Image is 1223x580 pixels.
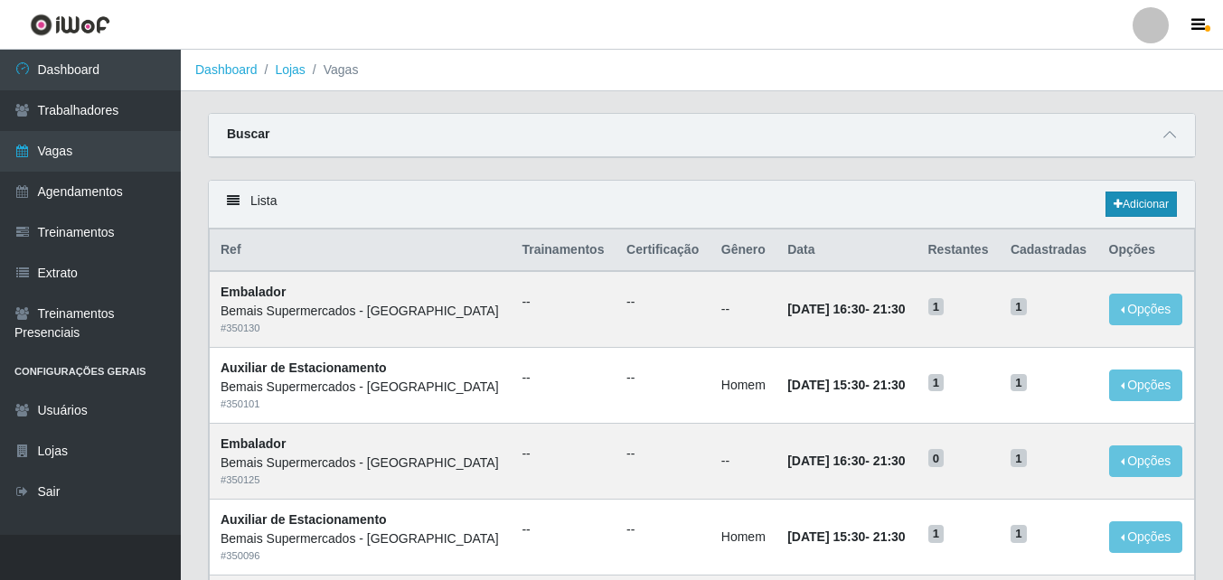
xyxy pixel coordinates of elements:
[787,378,905,392] strong: -
[221,548,500,564] div: # 350096
[873,529,906,544] time: 21:30
[1000,229,1098,272] th: Cadastradas
[1109,521,1183,553] button: Opções
[787,378,865,392] time: [DATE] 15:30
[710,229,776,272] th: Gênero
[1011,374,1027,392] span: 1
[221,512,387,527] strong: Auxiliar de Estacionamento
[626,369,700,388] ul: --
[917,229,1000,272] th: Restantes
[522,520,605,539] ul: --
[1011,525,1027,543] span: 1
[710,271,776,347] td: --
[776,229,917,272] th: Data
[195,62,258,77] a: Dashboard
[1109,370,1183,401] button: Opções
[1109,445,1183,477] button: Opções
[626,293,700,312] ul: --
[787,302,865,316] time: [DATE] 16:30
[710,348,776,424] td: Homem
[181,50,1223,91] nav: breadcrumb
[710,423,776,499] td: --
[626,444,700,463] ul: --
[787,302,905,316] strong: -
[221,529,500,548] div: Bemais Supermercados - [GEOGRAPHIC_DATA]
[221,285,286,299] strong: Embalador
[873,454,906,468] time: 21:30
[522,444,605,463] ul: --
[275,62,305,77] a: Lojas
[616,229,710,272] th: Certificação
[221,378,500,397] div: Bemais Supermercados - [GEOGRAPHIC_DATA]
[787,454,865,468] time: [DATE] 16:30
[522,369,605,388] ul: --
[787,454,905,468] strong: -
[227,126,269,141] strong: Buscar
[221,472,500,488] div: # 350125
[221,454,500,472] div: Bemais Supermercados - [GEOGRAPHIC_DATA]
[928,449,945,467] span: 0
[306,61,359,80] li: Vagas
[626,520,700,539] ul: --
[928,374,945,392] span: 1
[873,302,906,316] time: 21:30
[1098,229,1195,272] th: Opções
[221,321,500,336] div: # 350130
[928,525,945,543] span: 1
[221,397,500,412] div: # 350101
[221,436,286,451] strong: Embalador
[787,529,905,544] strong: -
[511,229,616,272] th: Trainamentos
[1011,449,1027,467] span: 1
[522,293,605,312] ul: --
[873,378,906,392] time: 21:30
[221,360,387,375] strong: Auxiliar de Estacionamento
[209,181,1195,229] div: Lista
[787,529,865,544] time: [DATE] 15:30
[710,499,776,575] td: Homem
[1011,298,1027,316] span: 1
[1105,192,1177,217] a: Adicionar
[210,229,512,272] th: Ref
[221,302,500,321] div: Bemais Supermercados - [GEOGRAPHIC_DATA]
[30,14,110,36] img: CoreUI Logo
[928,298,945,316] span: 1
[1109,294,1183,325] button: Opções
